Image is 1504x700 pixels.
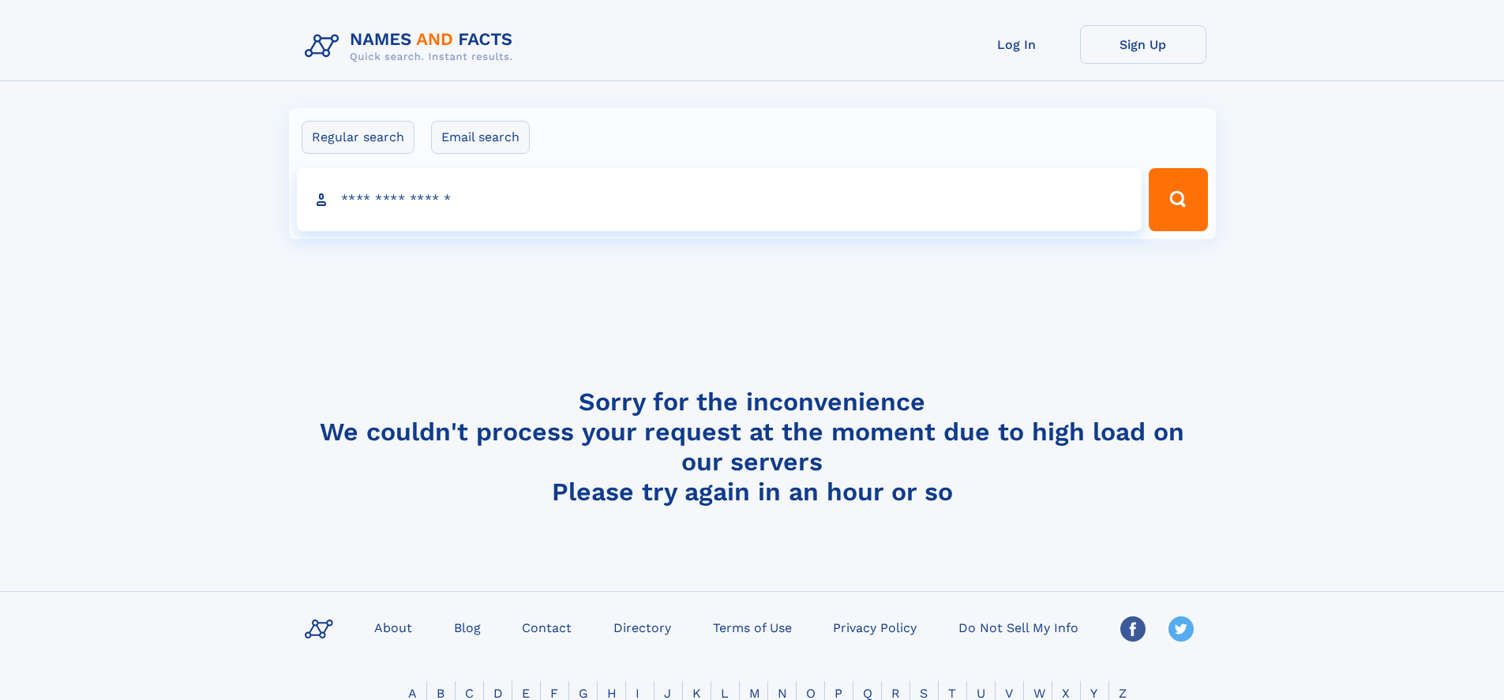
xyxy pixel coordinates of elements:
img: Logo Names and Facts [298,25,526,68]
a: Log In [954,25,1080,64]
a: Sign Up [1080,25,1206,64]
a: Blog [448,616,487,638]
label: Regular search [302,121,414,154]
a: About [368,616,418,638]
h4: Sorry for the inconvenience We couldn't process your request at the moment due to high load on ou... [298,387,1206,507]
a: Privacy Policy [827,616,923,638]
input: search input [297,168,1142,231]
label: Email search [431,121,530,154]
img: Twitter [1168,616,1194,642]
img: Facebook [1120,616,1146,642]
a: Directory [607,616,677,638]
a: Terms of Use [707,616,798,638]
a: Contact [516,616,578,638]
button: Search Button [1149,168,1207,231]
a: Do Not Sell My Info [952,616,1085,638]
